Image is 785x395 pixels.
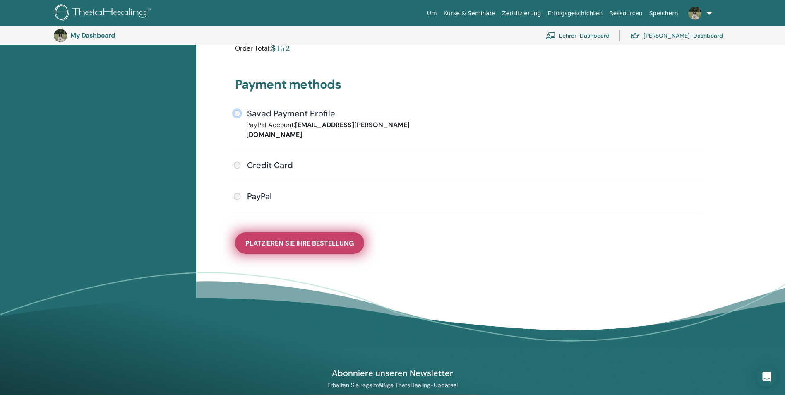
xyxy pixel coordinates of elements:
div: Order Total: [235,42,271,57]
strong: [EMAIL_ADDRESS][PERSON_NAME][DOMAIN_NAME] [246,120,410,139]
img: logo.png [55,4,154,23]
a: [PERSON_NAME]-Dashboard [630,26,723,45]
a: Speichern [646,6,682,21]
div: PayPal Account: [240,120,468,140]
img: graduation-cap.svg [630,32,640,39]
div: Open Intercom Messenger [757,367,777,387]
p: Erhalten Sie regelmäßige ThetaHealing-Updates! [297,381,488,389]
h4: Credit Card [247,160,293,170]
h4: Saved Payment Profile [247,108,335,118]
h4: PayPal [247,191,272,201]
span: Platzieren Sie Ihre Bestellung [245,239,354,248]
a: Um [424,6,440,21]
h3: Payment methods [235,77,702,95]
a: Zertifizierung [499,6,544,21]
img: default.jpg [54,29,67,42]
button: Platzieren Sie Ihre Bestellung [235,232,364,254]
a: Erfolgsgeschichten [544,6,606,21]
a: Kurse & Seminare [440,6,499,21]
div: $152 [271,42,290,54]
a: Ressourcen [606,6,646,21]
a: Lehrer-Dashboard [546,26,610,45]
h4: Abonniere unseren Newsletter [297,368,488,378]
img: default.jpg [688,7,701,20]
img: chalkboard-teacher.svg [546,32,556,39]
h3: My Dashboard [70,31,153,39]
